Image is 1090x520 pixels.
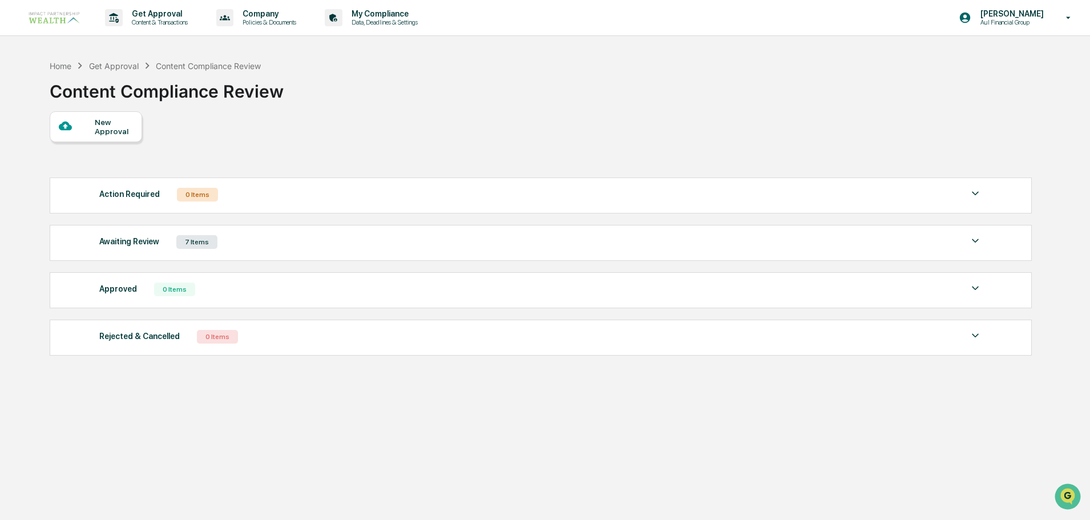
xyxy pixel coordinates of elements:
span: Data Lookup [23,166,72,177]
div: 🔎 [11,167,21,176]
a: Powered byPylon [80,193,138,202]
div: We're available if you need us! [39,99,144,108]
a: 🗄️Attestations [78,139,146,160]
div: Awaiting Review [99,234,159,249]
img: logo [27,10,82,25]
input: Clear [30,52,188,64]
iframe: Open customer support [1053,482,1084,513]
span: Pylon [114,194,138,202]
p: Company [233,9,302,18]
div: Get Approval [89,61,139,71]
span: Preclearance [23,144,74,155]
span: Attestations [94,144,142,155]
p: Aul Financial Group [971,18,1049,26]
img: 1746055101610-c473b297-6a78-478c-a979-82029cc54cd1 [11,87,32,108]
p: Data, Deadlines & Settings [342,18,423,26]
p: Get Approval [123,9,193,18]
img: caret [968,281,982,295]
p: Policies & Documents [233,18,302,26]
div: New Approval [95,118,133,136]
img: caret [968,329,982,342]
div: Content Compliance Review [50,72,284,102]
button: Start new chat [194,91,208,104]
div: 🗄️ [83,145,92,154]
p: [PERSON_NAME] [971,9,1049,18]
div: Content Compliance Review [156,61,261,71]
div: 0 Items [154,283,195,296]
p: Content & Transactions [123,18,193,26]
img: caret [968,187,982,200]
img: caret [968,234,982,248]
div: Start new chat [39,87,187,99]
a: 🖐️Preclearance [7,139,78,160]
div: Approved [99,281,137,296]
p: How can we help? [11,24,208,42]
div: Home [50,61,71,71]
div: Action Required [99,187,160,201]
a: 🔎Data Lookup [7,161,76,182]
div: 0 Items [197,330,238,344]
div: Rejected & Cancelled [99,329,180,344]
div: 7 Items [176,235,217,249]
p: My Compliance [342,9,423,18]
div: 🖐️ [11,145,21,154]
div: 0 Items [177,188,218,201]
